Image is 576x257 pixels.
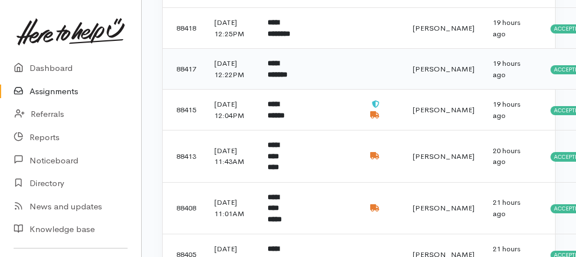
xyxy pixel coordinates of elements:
td: [DATE] 11:43AM [205,130,259,183]
time: 19 hours ago [493,58,520,79]
span: [PERSON_NAME] [413,105,475,115]
span: [PERSON_NAME] [413,203,475,213]
span: [PERSON_NAME] [413,64,475,74]
td: 88415 [163,90,205,130]
td: 88417 [163,49,205,90]
time: 20 hours ago [493,146,520,167]
td: [DATE] 12:04PM [205,90,259,130]
td: 88413 [163,130,205,183]
td: [DATE] 12:22PM [205,49,259,90]
td: 88418 [163,8,205,49]
td: 88408 [163,182,205,234]
td: [DATE] 11:01AM [205,182,259,234]
span: [PERSON_NAME] [413,23,475,33]
time: 19 hours ago [493,99,520,120]
time: 21 hours ago [493,197,520,218]
time: 19 hours ago [493,18,520,39]
td: [DATE] 12:25PM [205,8,259,49]
span: [PERSON_NAME] [413,151,475,161]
